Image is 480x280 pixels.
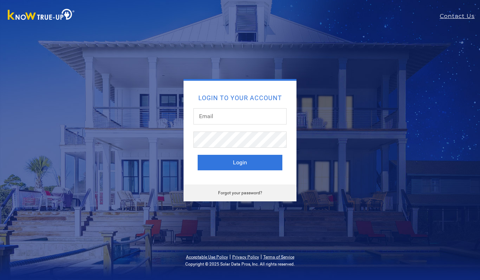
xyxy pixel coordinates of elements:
span: | [229,253,231,260]
h2: Login to your account [198,95,282,101]
span: | [260,253,262,260]
a: Forgot your password? [218,190,262,195]
input: Email [193,108,287,124]
a: Acceptable Use Policy [186,255,228,260]
img: Know True-Up [4,7,78,23]
button: Login [198,155,282,170]
a: Contact Us [440,12,480,20]
a: Privacy Policy [232,255,259,260]
a: Terms of Service [263,255,294,260]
